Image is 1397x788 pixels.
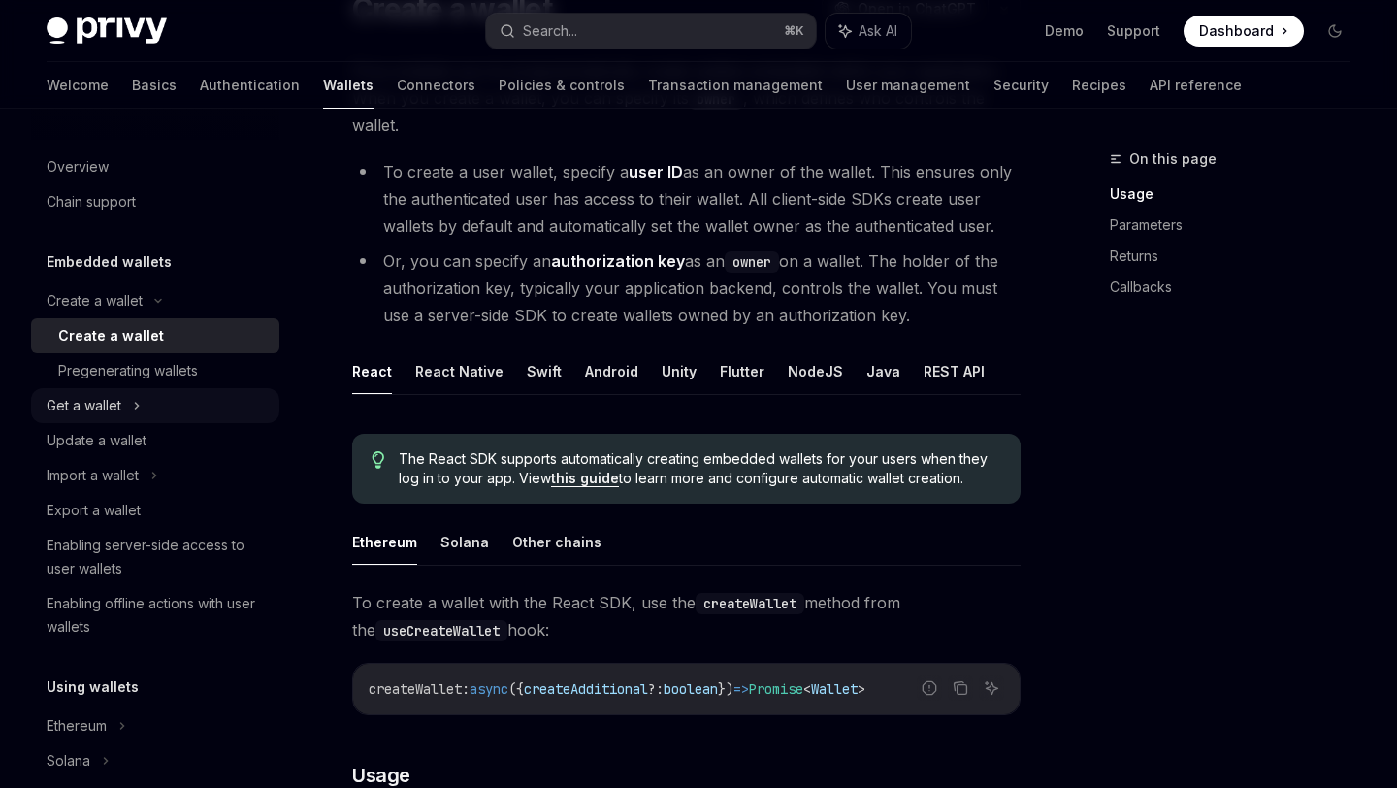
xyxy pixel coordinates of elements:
a: Transaction management [648,62,823,109]
h5: Using wallets [47,675,139,699]
div: Ethereum [47,714,107,738]
div: Chain support [47,190,136,213]
a: Welcome [47,62,109,109]
span: boolean [664,680,718,698]
a: Pregenerating wallets [31,353,279,388]
div: Create a wallet [47,289,143,312]
button: Solana [440,519,489,565]
a: Export a wallet [31,493,279,528]
li: To create a user wallet, specify a as an owner of the wallet. This ensures only the authenticated... [352,158,1021,240]
a: User management [846,62,970,109]
span: On this page [1129,148,1217,171]
li: Or, you can specify an as an on a wallet. The holder of the authorization key, typically your app... [352,247,1021,329]
span: To create a wallet with the React SDK, use the method from the hook: [352,589,1021,643]
span: Ask AI [859,21,897,41]
div: Create a wallet [58,324,164,347]
button: React [352,348,392,394]
a: Demo [1045,21,1084,41]
a: Parameters [1110,210,1366,241]
a: Callbacks [1110,272,1366,303]
button: Android [585,348,638,394]
div: Update a wallet [47,429,146,452]
a: Enabling server-side access to user wallets [31,528,279,586]
a: Overview [31,149,279,184]
button: Search...⌘K [486,14,815,49]
span: ⌘ K [784,23,804,39]
button: Copy the contents from the code block [948,675,973,701]
strong: user ID [629,162,683,181]
div: Pregenerating wallets [58,359,198,382]
a: this guide [551,470,619,487]
button: Swift [527,348,562,394]
a: API reference [1150,62,1242,109]
span: ({ [508,680,524,698]
code: owner [725,251,779,273]
button: Report incorrect code [917,675,942,701]
code: createWallet [696,593,804,614]
a: Dashboard [1184,16,1304,47]
svg: Tip [372,451,385,469]
a: Wallets [323,62,374,109]
a: Authentication [200,62,300,109]
a: Policies & controls [499,62,625,109]
a: Returns [1110,241,1366,272]
span: Dashboard [1199,21,1274,41]
button: Flutter [720,348,764,394]
div: Search... [523,19,577,43]
div: Enabling offline actions with user wallets [47,592,268,639]
span: createAdditional [524,680,648,698]
a: Create a wallet [31,318,279,353]
div: Import a wallet [47,464,139,487]
button: Toggle dark mode [1319,16,1350,47]
a: Chain support [31,184,279,219]
span: Wallet [811,680,858,698]
a: Security [993,62,1049,109]
button: Java [866,348,900,394]
div: Overview [47,155,109,179]
code: useCreateWallet [375,620,507,641]
span: ?: [648,680,664,698]
a: Enabling offline actions with user wallets [31,586,279,644]
button: React Native [415,348,504,394]
a: Usage [1110,179,1366,210]
span: > [858,680,865,698]
div: Export a wallet [47,499,141,522]
a: Update a wallet [31,423,279,458]
span: < [803,680,811,698]
a: Support [1107,21,1160,41]
span: async [470,680,508,698]
div: Solana [47,749,90,772]
span: The React SDK supports automatically creating embedded wallets for your users when they log in to... [399,449,1001,488]
h5: Embedded wallets [47,250,172,274]
span: : [462,680,470,698]
button: Ask AI [979,675,1004,701]
span: }) [718,680,733,698]
button: Other chains [512,519,601,565]
button: Ask AI [826,14,911,49]
div: Get a wallet [47,394,121,417]
a: Basics [132,62,177,109]
span: createWallet [369,680,462,698]
div: Enabling server-side access to user wallets [47,534,268,580]
span: Promise [749,680,803,698]
a: Connectors [397,62,475,109]
button: NodeJS [788,348,843,394]
strong: authorization key [551,251,685,271]
img: dark logo [47,17,167,45]
button: Ethereum [352,519,417,565]
a: Recipes [1072,62,1126,109]
button: REST API [924,348,985,394]
span: => [733,680,749,698]
button: Unity [662,348,697,394]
